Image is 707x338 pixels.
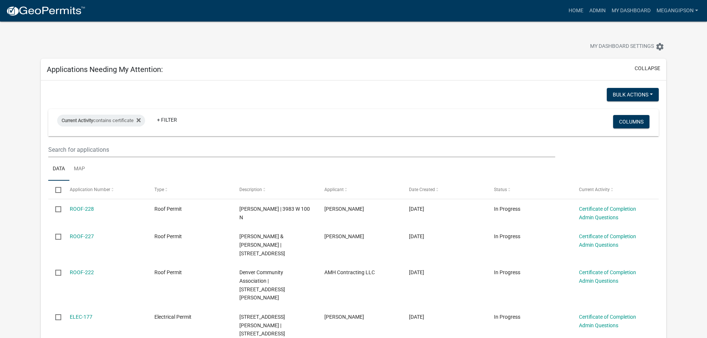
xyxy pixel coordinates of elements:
span: AMH Contracting LLC [324,269,375,275]
span: Christopher & Kathryn Peck | 1025 W Elburn Dr [239,233,285,256]
span: Roof Permit [154,206,182,212]
a: megangipson [654,4,701,18]
a: ELEC-177 [70,314,92,320]
datatable-header-cell: Current Activity [572,181,657,198]
span: Current Activity [62,118,93,123]
span: Herbert Parsons [324,206,364,212]
div: contains certificate [57,115,145,127]
a: Certificate of Completion Admin Questions [579,269,636,284]
datatable-header-cell: Type [147,181,232,198]
span: 07/22/2025 [409,314,424,320]
a: Home [566,4,586,18]
a: Certificate of Completion Admin Questions [579,233,636,248]
button: Bulk Actions [607,88,659,101]
span: Ralph Jarvis | 3983 W 100 N [239,206,310,220]
datatable-header-cell: Date Created [402,181,487,198]
datatable-header-cell: Description [232,181,317,198]
span: Electrical Permit [154,314,192,320]
span: Type [154,187,164,192]
datatable-header-cell: Applicant [317,181,402,198]
span: In Progress [494,206,520,212]
h5: Applications Needing My Attention: [47,65,163,74]
span: My Dashboard Settings [590,42,654,51]
span: Roof Permit [154,269,182,275]
span: Application Number [70,187,110,192]
a: My Dashboard [609,4,654,18]
span: Current Activity [579,187,610,192]
span: Levi Biggs [324,314,364,320]
button: Columns [613,115,649,128]
a: ROOF-228 [70,206,94,212]
datatable-header-cell: Select [48,181,62,198]
span: Herbert Parsons [324,233,364,239]
i: settings [655,42,664,51]
span: Status [494,187,507,192]
button: collapse [635,65,660,72]
span: Roof Permit [154,233,182,239]
span: Date Created [409,187,435,192]
a: ROOF-222 [70,269,94,275]
input: Search for applications [48,142,555,157]
span: 08/12/2025 [409,206,424,212]
span: Description [239,187,262,192]
button: My Dashboard Settingssettings [584,39,670,54]
span: In Progress [494,233,520,239]
a: Data [48,157,69,181]
a: Certificate of Completion Admin Questions [579,314,636,328]
a: + Filter [151,113,183,127]
span: In Progress [494,269,520,275]
span: 08/12/2025 [409,233,424,239]
span: Denver Community Association | 196 S EMMONS ST [239,269,285,301]
span: 07/25/2025 [409,269,424,275]
span: In Progress [494,314,520,320]
a: Admin [586,4,609,18]
datatable-header-cell: Application Number [63,181,148,198]
a: Certificate of Completion Admin Questions [579,206,636,220]
datatable-header-cell: Status [487,181,572,198]
a: ROOF-227 [70,233,94,239]
a: Map [69,157,89,181]
span: Applicant [324,187,344,192]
